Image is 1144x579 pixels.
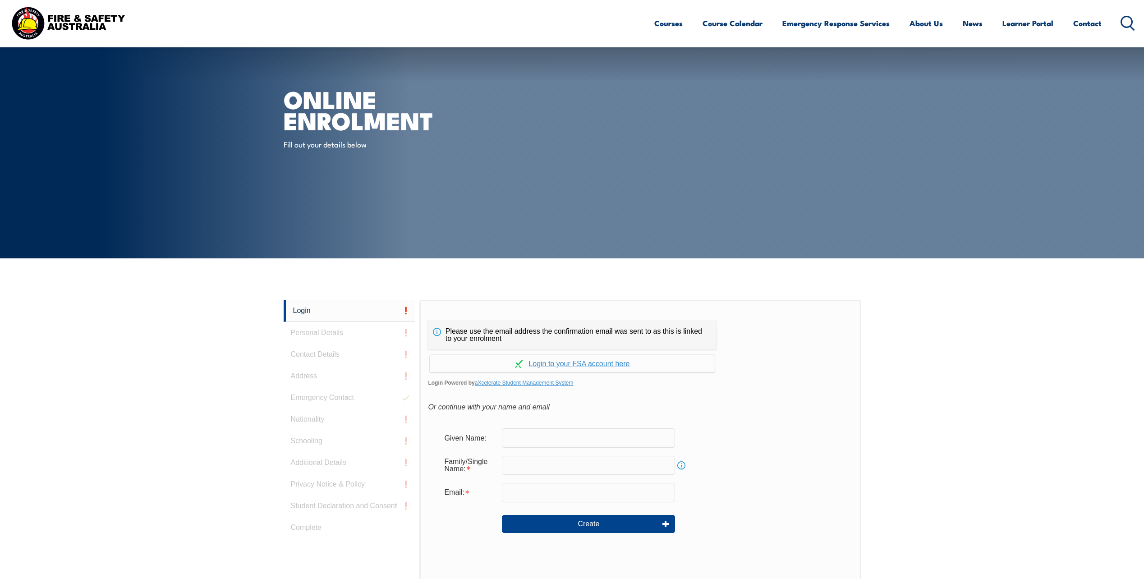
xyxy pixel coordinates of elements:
[1002,11,1053,35] a: Learner Portal
[428,321,717,349] div: Please use the email address the confirmation email was sent to as this is linked to your enrolment
[428,376,852,390] span: Login Powered by
[437,484,502,501] div: Email is required.
[437,453,502,478] div: Family/Single Name is required.
[910,11,943,35] a: About Us
[654,11,683,35] a: Courses
[963,11,983,35] a: News
[284,88,506,130] h1: Online Enrolment
[428,400,852,414] div: Or continue with your name and email
[782,11,890,35] a: Emergency Response Services
[515,360,523,368] img: Log in withaxcelerate
[284,300,415,322] a: Login
[475,380,574,386] a: aXcelerate Student Management System
[1073,11,1102,35] a: Contact
[703,11,763,35] a: Course Calendar
[502,515,675,533] button: Create
[675,459,688,472] a: Info
[437,429,502,446] div: Given Name:
[284,139,448,149] p: Fill out your details below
